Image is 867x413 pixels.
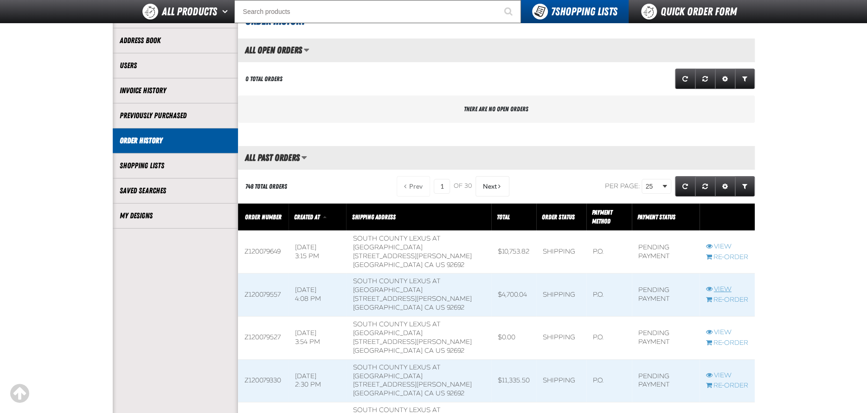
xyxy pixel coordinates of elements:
[632,359,700,402] td: Pending payment
[551,5,617,18] span: Shopping Lists
[424,304,433,311] span: CA
[289,359,347,402] td: [DATE] 2:30 PM
[120,85,231,96] a: Invoice History
[695,176,715,197] a: Reset grid action
[586,317,632,360] td: P.O.
[706,371,748,380] a: View Z120079330 order
[120,110,231,121] a: Previously Purchased
[238,317,289,360] td: Z120079527
[434,179,450,194] input: Current page number
[238,230,289,273] td: Z120079649
[446,304,464,311] bdo: 92692
[289,230,347,273] td: [DATE] 3:15 PM
[353,235,440,251] span: South County Lexus at [GEOGRAPHIC_DATA]
[632,230,700,273] td: Pending payment
[353,295,471,303] span: [STREET_ADDRESS][PERSON_NAME]
[238,45,302,55] h2: All Open Orders
[424,347,433,355] span: CA
[536,230,586,273] td: Shipping
[706,253,748,262] a: Re-Order Z120079649 order
[483,183,497,190] span: Next Page
[491,273,536,317] td: $4,700.04
[735,69,755,89] a: Expand or Collapse Grid Filters
[245,75,283,83] div: 0 Total Orders
[491,317,536,360] td: $0.00
[424,389,433,397] span: CA
[536,317,586,360] td: Shipping
[303,42,309,58] button: Manage grid views. Current view is All Open Orders
[120,60,231,71] a: Users
[353,252,471,260] span: [STREET_ADDRESS][PERSON_NAME]
[446,347,464,355] bdo: 92692
[353,347,422,355] span: [GEOGRAPHIC_DATA]
[120,210,231,221] a: My Designs
[294,213,320,221] span: Created At
[120,35,231,46] a: Address Book
[446,261,464,269] bdo: 92692
[646,182,661,191] span: 25
[491,230,536,273] td: $10,753.82
[353,320,440,337] span: South County Lexus at [GEOGRAPHIC_DATA]
[353,381,471,388] span: [STREET_ADDRESS][PERSON_NAME]
[586,230,632,273] td: P.O.
[289,273,347,317] td: [DATE] 4:08 PM
[706,285,748,294] a: View Z120079557 order
[352,213,395,221] span: Shipping Address
[238,359,289,402] td: Z120079330
[586,273,632,317] td: P.O.
[700,203,755,231] th: Row actions
[497,213,510,221] a: Total
[454,182,472,191] span: of 30
[120,160,231,171] a: Shopping Lists
[715,176,735,197] a: Expand or Collapse Grid Settings
[238,273,289,317] td: Z120079557
[586,359,632,402] td: P.O.
[592,209,612,225] span: Payment Method
[464,105,528,113] span: There are no open orders
[446,389,464,397] bdo: 92692
[706,328,748,337] a: View Z120079527 order
[435,304,444,311] span: US
[120,135,231,146] a: Order History
[536,359,586,402] td: Shipping
[706,339,748,348] a: Re-Order Z120079527 order
[491,359,536,402] td: $11,335.50
[120,185,231,196] a: Saved Searches
[353,304,422,311] span: [GEOGRAPHIC_DATA]
[289,317,347,360] td: [DATE] 3:54 PM
[435,261,444,269] span: US
[706,381,748,390] a: Re-Order Z120079330 order
[536,273,586,317] td: Shipping
[294,213,321,221] a: Created At
[301,150,307,165] button: Manage grid views. Current view is All Past Orders
[238,152,300,163] h2: All Past Orders
[675,69,695,89] a: Refresh grid action
[706,296,748,305] a: Re-Order Z120079557 order
[424,261,433,269] span: CA
[353,338,471,346] span: [STREET_ADDRESS][PERSON_NAME]
[695,69,715,89] a: Reset grid action
[632,273,700,317] td: Pending payment
[353,261,422,269] span: [GEOGRAPHIC_DATA]
[9,383,30,404] div: Scroll to the top
[435,389,444,397] span: US
[162,3,217,20] span: All Products
[475,176,509,197] button: Next Page
[605,182,640,190] span: Per page:
[706,242,748,251] a: View Z120079649 order
[735,176,755,197] a: Expand or Collapse Grid Filters
[245,213,282,221] a: Order Number
[637,213,675,221] span: Payment Status
[353,277,440,294] span: South County Lexus at [GEOGRAPHIC_DATA]
[353,363,440,380] span: South County Lexus at [GEOGRAPHIC_DATA]
[245,182,287,191] div: 748 Total Orders
[715,69,735,89] a: Expand or Collapse Grid Settings
[632,317,700,360] td: Pending payment
[551,5,555,18] strong: 7
[435,347,444,355] span: US
[542,213,575,221] a: Order Status
[353,389,422,397] span: [GEOGRAPHIC_DATA]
